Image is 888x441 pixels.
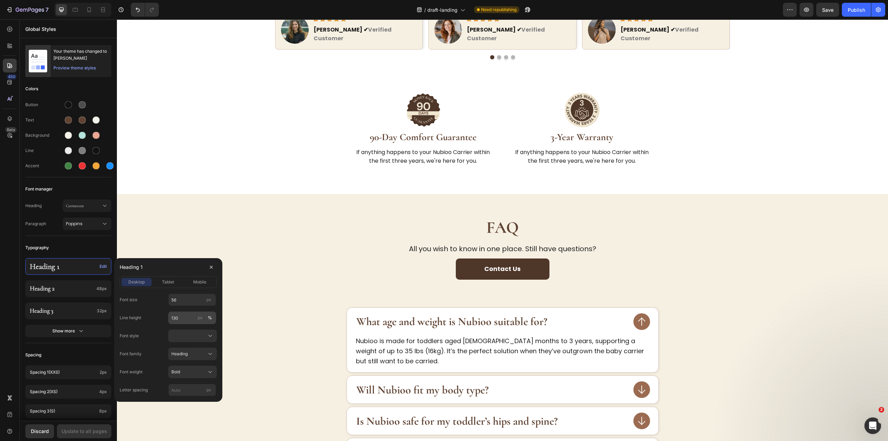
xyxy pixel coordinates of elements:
label: Font size [120,297,137,303]
button: Cormorant [63,200,111,212]
button: Dot [394,36,398,40]
input: px% [168,312,216,324]
label: Line height [120,315,141,321]
p: Spacing 3 [30,408,96,414]
strong: [PERSON_NAME] ✔ [197,6,251,14]
span: 4px [99,389,107,395]
span: Heading [25,203,63,209]
div: Preview theme styles [53,65,96,71]
span: Paragraph [25,221,63,227]
p: Heading 2 [30,285,94,292]
strong: FAQ [369,198,402,218]
strong: Contact Us [367,245,404,254]
div: Publish [848,6,865,14]
span: 8px [99,408,107,414]
span: Spacing [25,351,41,359]
button: Discard [25,424,54,438]
span: Need republishing [481,7,516,13]
div: Undo/Redo [131,3,159,17]
span: Heading 1 [120,263,143,271]
button: Save [816,3,839,17]
span: desktop [128,279,145,285]
p: Heading 3 [30,307,94,315]
div: Beta [5,127,17,133]
strong: Is Nubioo safe for my toddler’s hips and spine? [239,395,441,408]
input: px [168,294,216,306]
p: Spacing 2 [30,389,96,395]
span: (xs) [49,389,58,394]
strong: Will Nubioo fit my body type? [239,364,372,377]
span: Heading [171,351,188,357]
span: Cormorant [66,203,101,209]
div: Text [25,117,63,123]
input: px [168,384,216,396]
label: Font family [120,351,142,357]
div: Button [25,102,63,108]
button: Bold [168,366,217,378]
strong: [PERSON_NAME] ✔ [504,6,558,14]
p: Global Styles [25,25,111,33]
button: Show more [25,325,111,337]
button: Poppins [63,218,111,230]
span: Poppins [66,221,101,227]
span: 2 [879,407,884,413]
span: Typography [25,244,49,252]
iframe: Intercom live chat [864,417,881,434]
button: Dot [373,36,377,40]
button: <p><span style="font-size:18px;"><strong>Contact Us</strong></span></p> [339,239,433,260]
img: gempages_571521811703923864-e7852b2c-c2ad-464d-a37e-438b01bf5788.png [289,73,324,108]
button: % [196,314,204,322]
p: Nubioo is made for toddlers aged [DEMOGRAPHIC_DATA] months to 3 years, supporting a weight of up ... [239,317,532,347]
p: Heading 1 [30,262,97,272]
p: If anything happens to your Nubioo Carrier within the first three years, we're here for you. [236,128,377,146]
strong: 3-Year Warranty [434,112,496,124]
div: Your theme has changed to [PERSON_NAME] [53,48,109,62]
div: px [198,315,203,321]
span: 48px [96,286,107,292]
p: 7 [45,6,49,14]
div: Show more [52,328,85,334]
strong: 90-Day Comfort Guarantee [253,112,360,124]
span: px [206,387,211,392]
button: Publish [842,3,871,17]
iframe: Design area [117,19,888,441]
button: px [206,314,214,322]
span: 32px [97,308,107,314]
label: Letter spacing [120,387,148,393]
img: gempages_571521811703923864-43bef07e-d965-418b-be8d-3ffed062455c.png [448,73,483,108]
div: % [208,315,212,321]
span: mobile [193,279,206,285]
span: (s) [50,408,55,414]
span: / [424,6,426,14]
button: Update to all pages [57,424,111,438]
span: Colors [25,85,38,93]
p: All you wish to know in one place. Still have questions? [12,223,759,236]
span: Font manager [25,185,53,193]
div: Accent [25,163,63,169]
span: Edit [100,263,107,270]
label: Font style [120,333,139,339]
button: Dot [387,36,391,40]
div: Background [25,132,63,138]
strong: What age and weight is Nubioo suitable for? [239,295,430,309]
span: Save [822,7,834,13]
button: 7 [3,3,52,17]
div: 450 [7,74,17,79]
p: If anything happens to your Nubioo Carrier within the first three years, we're here for you. [395,128,536,146]
span: tablet [162,279,174,285]
button: Heading [168,348,217,360]
span: (xxs) [49,370,60,375]
span: px [206,297,211,302]
div: Discard [31,427,49,435]
p: Spacing 1 [30,369,97,375]
div: Line [25,147,63,154]
div: Update to all pages [61,427,107,435]
button: Dot [380,36,384,40]
span: draft-landing [427,6,458,14]
strong: [PERSON_NAME] ✔ [350,6,404,14]
span: Bold [171,369,180,375]
span: 2px [100,369,107,375]
label: Font weight [120,369,143,375]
